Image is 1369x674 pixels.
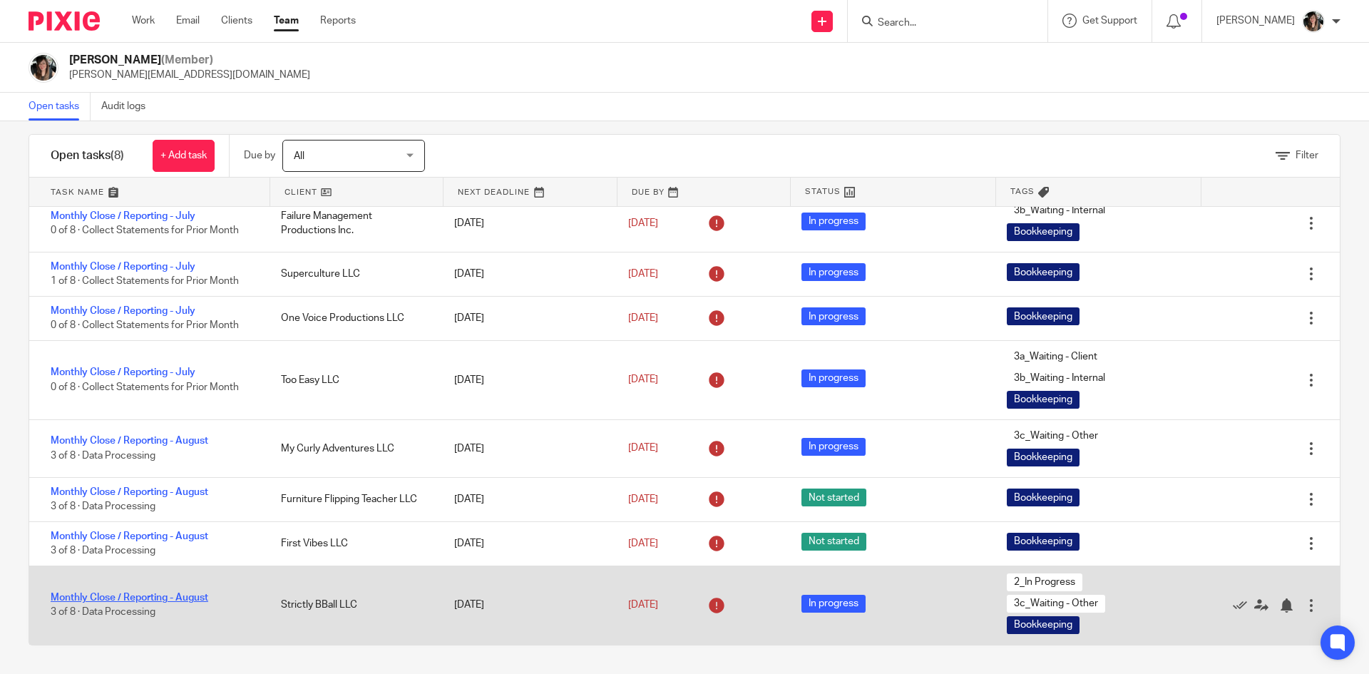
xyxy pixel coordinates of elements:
[29,93,91,121] a: Open tasks
[628,444,658,454] span: [DATE]
[51,262,195,272] a: Monthly Close / Reporting - July
[628,600,658,610] span: [DATE]
[1007,533,1080,551] span: Bookkeeping
[1007,449,1080,466] span: Bookkeeping
[176,14,200,28] a: Email
[1216,14,1295,28] p: [PERSON_NAME]
[440,529,613,558] div: [DATE]
[267,260,440,288] div: Superculture LLC
[267,485,440,514] div: Furniture Flipping Teacher LLC
[440,366,613,394] div: [DATE]
[51,546,155,556] span: 3 of 8 · Data Processing
[29,11,100,31] img: Pixie
[51,148,124,163] h1: Open tasks
[51,382,239,392] span: 0 of 8 · Collect Statements for Prior Month
[69,68,310,82] p: [PERSON_NAME][EMAIL_ADDRESS][DOMAIN_NAME]
[1007,489,1080,506] span: Bookkeeping
[29,53,58,83] img: IMG_2906.JPEG
[1233,598,1254,612] a: Mark as done
[1302,10,1325,33] img: IMG_2906.JPEG
[51,306,195,316] a: Monthly Close / Reporting - July
[51,436,208,446] a: Monthly Close / Reporting - August
[51,608,155,618] span: 3 of 8 · Data Processing
[51,225,239,235] span: 0 of 8 · Collect Statements for Prior Month
[440,209,613,238] div: [DATE]
[51,531,208,541] a: Monthly Close / Reporting - August
[267,202,440,245] div: Failure Management Productions Inc.
[221,14,252,28] a: Clients
[51,320,239,330] span: 0 of 8 · Collect Statements for Prior Month
[628,538,658,548] span: [DATE]
[51,501,155,511] span: 3 of 8 · Data Processing
[1007,616,1080,634] span: Bookkeeping
[1007,202,1112,220] span: 3b_Waiting - Internal
[628,375,658,385] span: [DATE]
[51,277,239,287] span: 1 of 8 · Collect Statements for Prior Month
[1007,573,1082,591] span: 2_In Progress
[1007,369,1112,387] span: 3b_Waiting - Internal
[267,366,440,394] div: Too Easy LLC
[267,304,440,332] div: One Voice Productions LLC
[801,438,866,456] span: In progress
[51,367,195,377] a: Monthly Close / Reporting - July
[274,14,299,28] a: Team
[51,451,155,461] span: 3 of 8 · Data Processing
[294,151,304,161] span: All
[101,93,156,121] a: Audit logs
[320,14,356,28] a: Reports
[244,148,275,163] p: Due by
[628,313,658,323] span: [DATE]
[153,140,215,172] a: + Add task
[801,213,866,230] span: In progress
[628,269,658,279] span: [DATE]
[267,591,440,619] div: Strictly BBall LLC
[132,14,155,28] a: Work
[1007,307,1080,325] span: Bookkeeping
[876,17,1005,30] input: Search
[51,593,208,603] a: Monthly Close / Reporting - August
[440,591,613,619] div: [DATE]
[161,54,213,66] span: (Member)
[1010,185,1035,198] span: Tags
[628,218,658,228] span: [DATE]
[1007,263,1080,281] span: Bookkeeping
[51,487,208,497] a: Monthly Close / Reporting - August
[801,489,866,506] span: Not started
[1296,150,1318,160] span: Filter
[1007,427,1105,445] span: 3c_Waiting - Other
[801,533,866,551] span: Not started
[51,211,195,221] a: Monthly Close / Reporting - July
[440,485,613,514] div: [DATE]
[1007,595,1105,613] span: 3c_Waiting - Other
[440,304,613,332] div: [DATE]
[801,369,866,387] span: In progress
[805,185,841,198] span: Status
[267,434,440,463] div: My Curly Adventures LLC
[1082,16,1137,26] span: Get Support
[267,529,440,558] div: First Vibes LLC
[801,307,866,325] span: In progress
[440,260,613,288] div: [DATE]
[69,53,310,68] h2: [PERSON_NAME]
[440,434,613,463] div: [DATE]
[801,595,866,613] span: In progress
[801,263,866,281] span: In progress
[1007,348,1104,366] span: 3a_Waiting - Client
[1007,223,1080,241] span: Bookkeeping
[111,150,124,161] span: (8)
[628,494,658,504] span: [DATE]
[1007,391,1080,409] span: Bookkeeping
